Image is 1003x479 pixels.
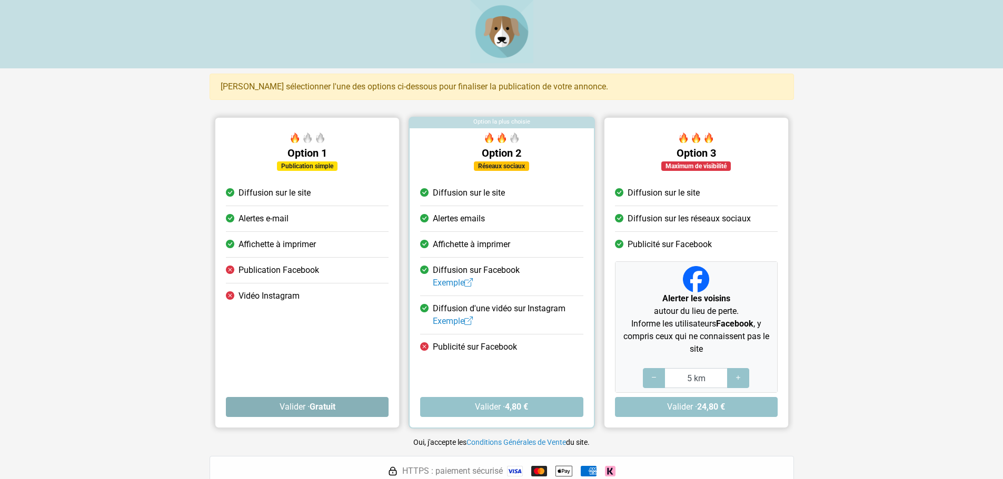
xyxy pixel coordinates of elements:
strong: 4,80 € [505,402,528,412]
span: Diffusion sur le site [239,187,311,199]
h5: Option 2 [420,147,583,159]
div: Réseaux sociaux [474,161,529,171]
div: Maximum de visibilité [661,161,731,171]
img: Mastercard [531,466,547,476]
span: Alertes emails [433,212,485,225]
img: Klarna [605,466,615,476]
span: Diffusion d'une vidéo sur Instagram [433,302,565,328]
strong: Gratuit [309,402,335,412]
strong: 24,80 € [697,402,725,412]
div: [PERSON_NAME] sélectionner l'une des options ci-dessous pour finaliser la publication de votre an... [210,74,794,100]
span: Diffusion sur le site [433,187,505,199]
div: Publication simple [277,161,337,171]
span: Affichette à imprimer [433,238,510,251]
span: Publicité sur Facebook [433,341,517,353]
strong: Facebook [716,319,753,329]
span: Publication Facebook [239,264,319,277]
span: Vidéo Instagram [239,290,300,302]
strong: Alerter les voisins [662,293,730,303]
span: Diffusion sur les réseaux sociaux [627,212,750,225]
p: autour du lieu de perte. [619,292,772,318]
h5: Option 1 [226,147,389,159]
button: Valider ·Gratuit [226,397,389,417]
button: Valider ·4,80 € [420,397,583,417]
span: Publicité sur Facebook [627,238,711,251]
button: Valider ·24,80 € [614,397,777,417]
span: Affichette à imprimer [239,238,316,251]
img: HTTPS : paiement sécurisé [388,466,398,476]
img: American Express [581,466,597,476]
img: Visa [507,466,523,476]
span: HTTPS : paiement sécurisé [402,465,503,477]
a: Exemple [433,316,473,326]
img: Facebook [683,266,709,292]
h5: Option 3 [614,147,777,159]
div: Option la plus choisie [410,118,593,128]
span: Alertes e-mail [239,212,289,225]
p: Informe les utilisateurs , y compris ceux qui ne connaissent pas le site [619,318,772,355]
span: Diffusion sur le site [627,187,699,199]
a: Conditions Générales de Vente [466,438,566,446]
a: Exemple [433,278,473,288]
small: Oui, j'accepte les du site. [413,438,590,446]
span: Diffusion sur Facebook [433,264,520,289]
